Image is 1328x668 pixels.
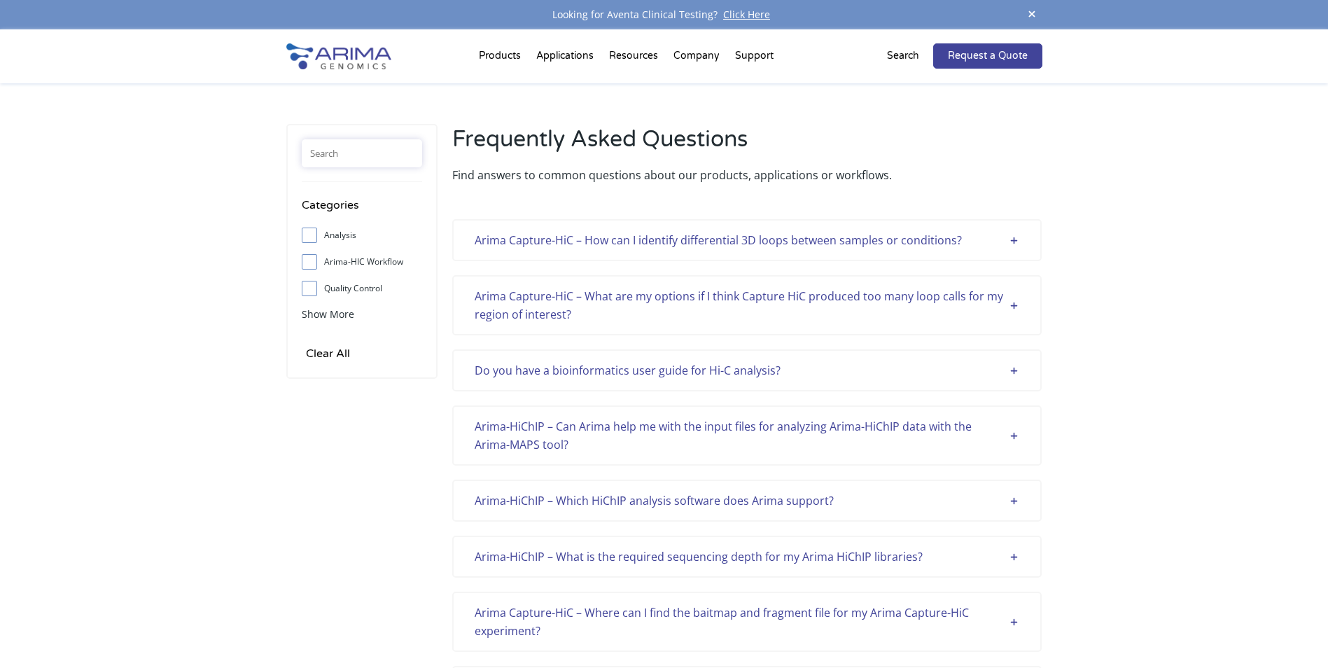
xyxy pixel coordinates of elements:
div: Arima-HiChIP – What is the required sequencing depth for my Arima HiChIP libraries? [475,548,1019,566]
div: Arima-HiChIP – Which HiChIP analysis software does Arima support? [475,492,1019,510]
a: Click Here [718,8,776,21]
input: Search [302,139,422,167]
p: Find answers to common questions about our products, applications or workflows. [452,166,1042,184]
div: Arima Capture-HiC – What are my options if I think Capture HiC produced too many loop calls for m... [475,287,1019,323]
input: Clear All [302,344,354,363]
h4: Categories [302,196,422,225]
p: Search [887,47,919,65]
a: Request a Quote [933,43,1042,69]
div: Arima Capture-HiC – How can I identify differential 3D loops between samples or conditions? [475,231,1019,249]
div: Arima-HiChIP – Can Arima help me with the input files for analyzing Arima-HiChIP data with the Ar... [475,417,1019,454]
label: Arima-HIC Workflow [302,251,422,272]
span: Show More [302,307,354,321]
div: Arima Capture-HiC – Where can I find the baitmap and fragment file for my Arima Capture-HiC exper... [475,604,1019,640]
h2: Frequently Asked Questions [452,124,1042,166]
div: Do you have a bioinformatics user guide for Hi-C analysis? [475,361,1019,380]
label: Quality Control [302,278,422,299]
div: Looking for Aventa Clinical Testing? [286,6,1042,24]
label: Analysis [302,225,422,246]
img: Arima-Genomics-logo [286,43,391,69]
